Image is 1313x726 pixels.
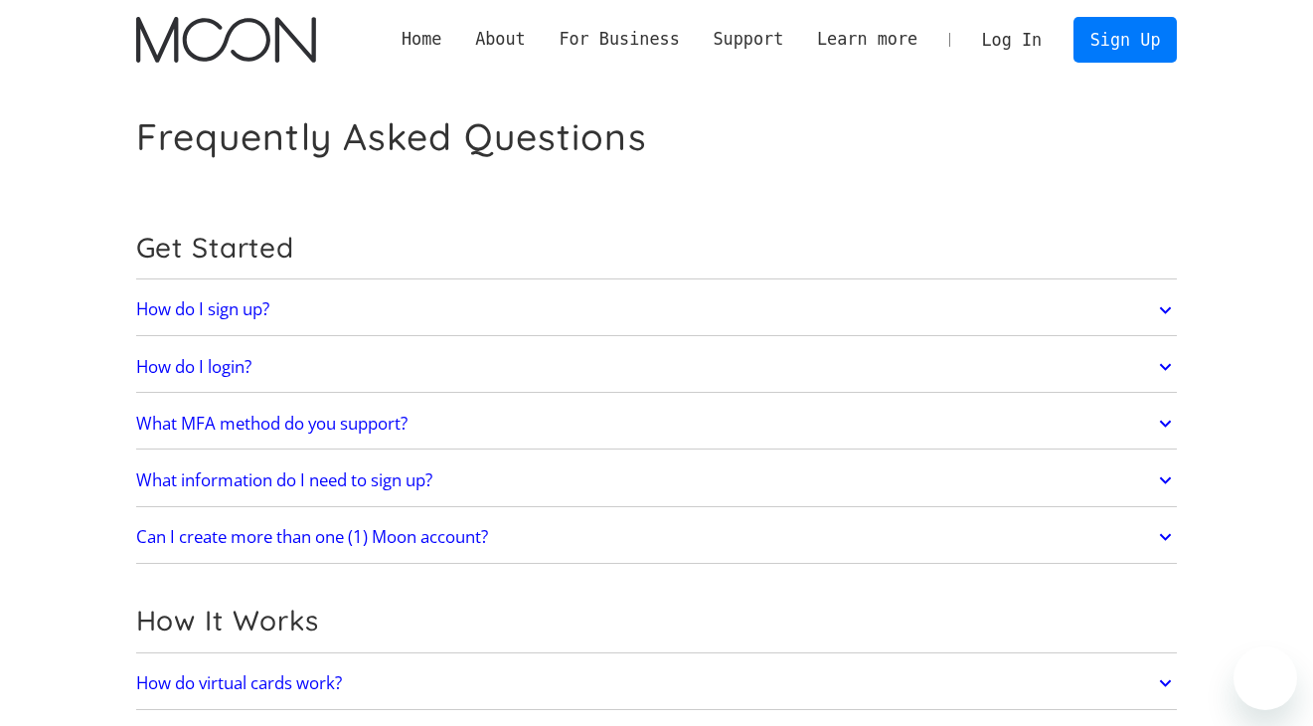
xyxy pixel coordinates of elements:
[136,459,1178,501] a: What information do I need to sign up?
[475,27,526,52] div: About
[136,527,488,547] h2: Can I create more than one (1) Moon account?
[458,27,542,52] div: About
[136,357,251,377] h2: How do I login?
[559,27,679,52] div: For Business
[136,516,1178,558] a: Can I create more than one (1) Moon account?
[543,27,697,52] div: For Business
[800,27,934,52] div: Learn more
[817,27,917,52] div: Learn more
[965,18,1059,62] a: Log In
[136,403,1178,445] a: What MFA method do you support?
[136,662,1178,704] a: How do virtual cards work?
[1073,17,1177,62] a: Sign Up
[136,289,1178,331] a: How do I sign up?
[136,231,1178,265] h2: Get Started
[713,27,783,52] div: Support
[136,414,408,434] h2: What MFA method do you support?
[136,114,647,159] h1: Frequently Asked Questions
[136,604,1178,637] h2: How It Works
[136,346,1178,388] a: How do I login?
[136,673,342,693] h2: How do virtual cards work?
[697,27,800,52] div: Support
[136,470,432,490] h2: What information do I need to sign up?
[1233,646,1297,710] iframe: Button to launch messaging window
[136,17,316,63] img: Moon Logo
[136,17,316,63] a: home
[385,27,458,52] a: Home
[136,299,269,319] h2: How do I sign up?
